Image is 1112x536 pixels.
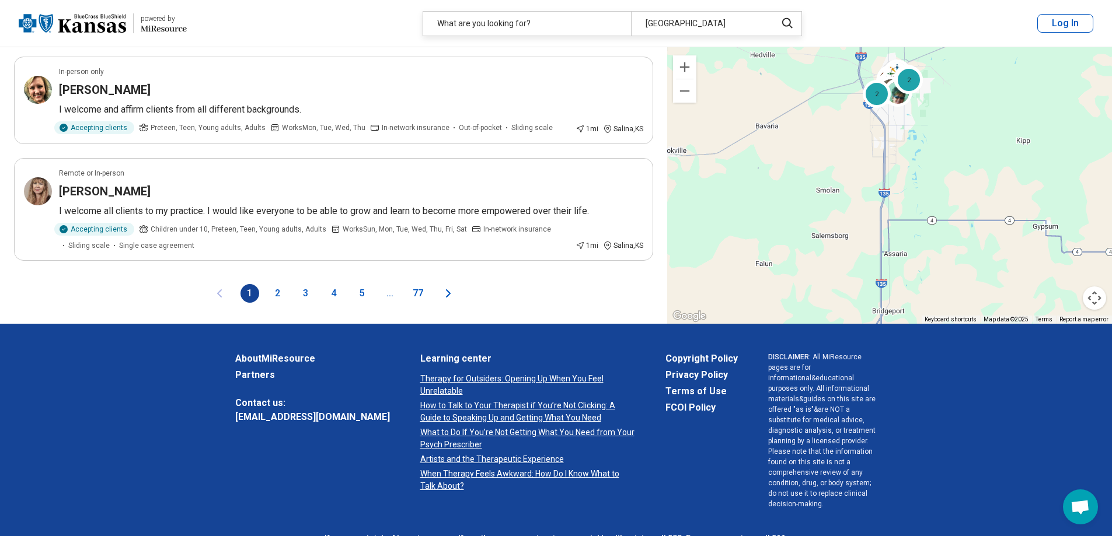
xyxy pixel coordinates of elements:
[282,122,365,133] span: Works Mon, Tue, Wed, Thu
[768,352,877,509] p: : All MiResource pages are for informational & educational purposes only. All informational mater...
[420,373,635,397] a: Therapy for Outsiders: Opening Up When You Feel Unrelatable
[603,124,643,134] div: Salina , KS
[665,368,738,382] a: Privacy Policy
[483,224,551,234] span: In-network insurance
[381,284,399,303] span: ...
[420,468,635,492] a: When Therapy Feels Awkward: How Do I Know What to Talk About?
[235,352,390,366] a: AboutMiResource
[441,284,455,303] button: Next page
[59,183,151,199] h3: [PERSON_NAME]
[54,223,134,236] div: Accepting clients
[768,353,809,361] span: DISCLAIMER
[382,122,449,133] span: In-network insurance
[665,352,738,366] a: Copyright Policy
[353,284,371,303] button: 5
[673,79,696,103] button: Zoom out
[420,426,635,451] a: What to Do If You’re Not Getting What You Need from Your Psych Prescriber
[68,240,110,251] span: Sliding scale
[603,240,643,251] div: Salina , KS
[19,9,126,37] img: Blue Cross Blue Shield Kansas
[631,12,769,36] div: [GEOGRAPHIC_DATA]
[59,204,643,218] p: I welcome all clients to my practice. I would like everyone to be able to grow and learn to becom...
[235,410,390,424] a: [EMAIL_ADDRESS][DOMAIN_NAME]
[863,79,891,107] div: 2
[1037,14,1093,33] button: Log In
[459,122,502,133] span: Out-of-pocket
[1059,316,1108,323] a: Report a map error
[511,122,553,133] span: Sliding scale
[984,316,1029,323] span: Map data ©2025
[665,401,738,415] a: FCOI Policy
[673,55,696,79] button: Zoom in
[576,240,598,251] div: 1 mi
[670,309,709,324] a: Open this area in Google Maps (opens a new window)
[269,284,287,303] button: 2
[19,9,187,37] a: Blue Cross Blue Shield Kansaspowered by
[325,284,343,303] button: 4
[235,396,390,410] span: Contact us:
[54,121,134,134] div: Accepting clients
[119,240,194,251] span: Single case agreement
[151,224,326,234] span: Children under 10, Preteen, Teen, Young adults, Adults
[576,124,598,134] div: 1 mi
[240,284,259,303] button: 1
[343,224,467,234] span: Works Sun, Mon, Tue, Wed, Thu, Fri, Sat
[297,284,315,303] button: 3
[423,12,631,36] div: What are you looking for?
[59,66,104,77] p: In-person only
[1036,316,1052,323] a: Terms (opens in new tab)
[420,400,635,424] a: How to Talk to Your Therapist if You’re Not Clicking: A Guide to Speaking Up and Getting What You...
[59,103,643,117] p: I welcome and affirm clients from all different backgrounds.
[420,352,635,366] a: Learning center
[925,316,977,324] button: Keyboard shortcuts
[235,368,390,382] a: Partners
[59,168,124,178] p: Remote or In-person
[409,284,427,303] button: 77
[1083,286,1106,310] button: Map camera controls
[1063,489,1098,524] div: Open chat
[212,284,226,303] button: Previous page
[420,453,635,465] a: Artists and the Therapeutic Experience
[665,384,738,398] a: Terms of Use
[895,65,923,93] div: 2
[59,82,151,98] h3: [PERSON_NAME]
[141,13,187,24] div: powered by
[670,309,709,324] img: Google
[151,122,266,133] span: Preteen, Teen, Young adults, Adults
